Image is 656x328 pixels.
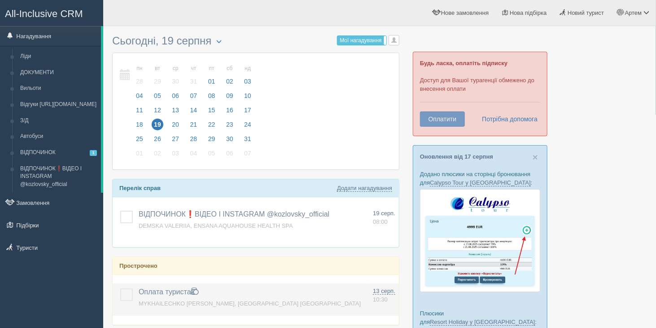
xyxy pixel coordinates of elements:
[16,161,101,193] a: ВІДПОЧИНОК❗️ВІДЕО І INSTAGRAM @kozlovsky_official
[420,170,540,187] p: Додано плюсики на сторінці бронювання для :
[242,65,254,72] small: нд
[420,153,493,160] a: Оновлення від 17 серпня
[131,105,148,120] a: 11
[139,222,293,229] a: DEMSKA VALERIIA, ENSANA AQUAHOUSE HEALTH SPA
[0,0,103,25] a: All-Inclusive CRM
[224,119,236,130] span: 23
[16,49,101,65] a: Ліди
[119,185,161,191] b: Перелік справ
[203,134,220,148] a: 29
[203,120,220,134] a: 22
[188,133,200,145] span: 28
[221,134,238,148] a: 30
[152,75,163,87] span: 29
[206,104,218,116] span: 15
[533,152,538,162] button: Close
[16,97,101,113] a: Відгуки [URL][DOMAIN_NAME]
[170,119,181,130] span: 20
[16,80,101,97] a: Вильоти
[149,134,166,148] a: 26
[206,133,218,145] span: 29
[185,148,202,163] a: 04
[134,133,145,145] span: 25
[188,75,200,87] span: 31
[167,148,184,163] a: 03
[16,113,101,129] a: З/Д
[170,65,181,72] small: ср
[420,309,540,326] p: Плюсики для :
[242,104,254,116] span: 17
[239,134,254,148] a: 31
[149,105,166,120] a: 12
[373,218,388,225] span: 08:00
[131,134,148,148] a: 25
[170,90,181,102] span: 06
[239,105,254,120] a: 17
[224,104,236,116] span: 16
[119,262,157,269] b: Прострочено
[167,134,184,148] a: 27
[239,120,254,134] a: 24
[242,147,254,159] span: 07
[420,60,507,66] b: Будь ласка, оплатіть підписку
[16,145,101,161] a: ВІДПОЧИНОК1
[510,9,547,16] span: Нова підбірка
[152,104,163,116] span: 12
[242,119,254,130] span: 24
[337,185,392,192] a: Додати нагадування
[152,119,163,130] span: 19
[112,35,399,48] h3: Сьогодні, 19 серпня
[170,147,181,159] span: 03
[203,60,220,91] a: пт 01
[131,91,148,105] a: 04
[152,90,163,102] span: 05
[430,179,531,186] a: Calypso Tour у [GEOGRAPHIC_DATA]
[476,111,538,127] a: Потрібна допомога
[242,133,254,145] span: 31
[239,60,254,91] a: нд 03
[340,37,381,44] span: Мої нагадування
[533,152,538,162] span: ×
[373,296,388,303] span: 10:30
[188,104,200,116] span: 14
[185,60,202,91] a: чт 31
[206,147,218,159] span: 05
[149,148,166,163] a: 02
[149,91,166,105] a: 05
[420,189,540,292] img: calypso-tour-proposal-crm-for-travel-agency.jpg
[206,90,218,102] span: 08
[139,210,329,218] a: ВІДПОЧИНОК❗️ВІДЕО І INSTAGRAM @kozlovsky_official
[167,91,184,105] a: 06
[185,91,202,105] a: 07
[16,65,101,81] a: ДОКУМЕНТИ
[170,133,181,145] span: 27
[131,60,148,91] a: пн 28
[224,147,236,159] span: 06
[206,65,218,72] small: пт
[188,65,200,72] small: чт
[203,148,220,163] a: 05
[373,210,395,217] span: 19 серп.
[221,120,238,134] a: 23
[441,9,489,16] span: Нове замовлення
[188,147,200,159] span: 04
[625,9,642,16] span: Артем
[90,150,97,156] span: 1
[185,105,202,120] a: 14
[134,104,145,116] span: 11
[203,105,220,120] a: 15
[221,105,238,120] a: 16
[221,91,238,105] a: 09
[134,75,145,87] span: 28
[167,120,184,134] a: 20
[149,60,166,91] a: вт 29
[134,90,145,102] span: 04
[206,75,218,87] span: 01
[224,75,236,87] span: 02
[170,75,181,87] span: 30
[188,119,200,130] span: 21
[224,133,236,145] span: 30
[152,65,163,72] small: вт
